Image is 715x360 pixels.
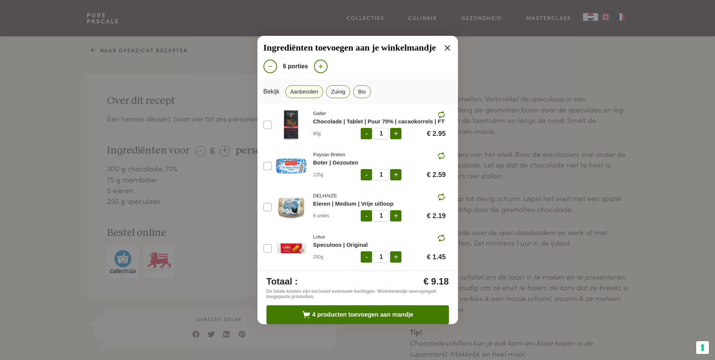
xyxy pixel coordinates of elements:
[313,192,446,199] div: DELHAIZE
[285,85,323,98] button: Aanbevolen
[266,289,449,299] div: De totale kosten zijn exclusief eventuele kortingen. Winkelmandje weerspiegelt toegepaste promoties.
[275,150,307,182] img: product
[313,171,336,178] div: 125g
[313,241,446,249] div: Speculoos | Original
[275,191,307,223] img: product
[313,254,336,260] div: 250g
[312,312,413,318] span: 4 producten toevoegen aan mandje
[313,117,446,126] div: Chocolade | Tablet | Puur 70% | cacaokorrels | FT
[696,341,709,354] button: Uw voorkeuren voor toestemming voor trackingtechnologieën
[313,151,446,158] div: Paysan Breton
[313,158,446,167] div: Boter | Gezouten
[313,110,446,117] div: Galler
[275,232,307,264] img: product
[424,277,449,286] div: € 9.18
[390,169,401,180] button: +
[427,171,446,178] div: € 2.59
[427,254,446,260] div: € 1.45
[313,200,446,208] div: Eieren | Medium | Vrije uitloop
[313,212,336,219] div: 6 unités
[313,130,336,137] div: 80g
[283,63,308,69] span: 6 porties
[374,169,389,180] span: 1
[390,210,401,222] button: +
[390,251,401,263] button: +
[326,85,350,98] button: Zuinig
[390,128,401,139] button: +
[266,277,298,286] div: Totaal :
[263,42,436,53] span: Ingrediënten toevoegen aan je winkelmandje
[374,210,389,222] span: 1
[353,85,371,98] button: Bio
[263,85,280,98] div: Bekijk
[427,212,446,219] div: € 2.19
[361,251,372,263] button: -
[361,128,372,139] button: -
[361,210,372,222] button: -
[361,169,372,180] button: -
[313,234,446,240] div: Lotus
[266,305,449,324] button: 4 producten toevoegen aan mandje
[275,109,307,141] img: product
[427,130,446,137] div: € 2.95
[374,251,389,263] span: 1
[374,128,389,139] span: 1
